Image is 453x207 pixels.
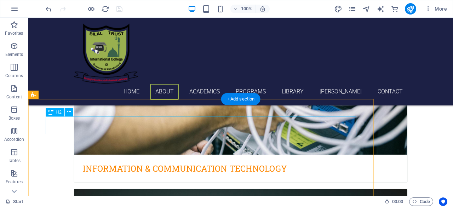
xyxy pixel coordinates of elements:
i: Commerce [391,5,399,13]
button: More [422,3,450,15]
button: pages [348,5,357,13]
button: Click here to leave preview mode and continue editing [87,5,95,13]
button: commerce [391,5,399,13]
a: Click to cancel selection. Double-click to open Pages [6,197,23,206]
button: reload [101,5,109,13]
button: Code [409,197,433,206]
button: design [334,5,343,13]
span: 00 00 [392,197,403,206]
p: Boxes [8,115,20,121]
button: text_generator [377,5,385,13]
p: Favorites [5,30,23,36]
button: Usercentrics [439,197,447,206]
p: Features [6,179,23,185]
span: : [397,199,398,204]
h6: 100% [241,5,252,13]
i: Pages (Ctrl+Alt+S) [348,5,356,13]
button: navigator [362,5,371,13]
i: On resize automatically adjust zoom level to fit chosen device. [259,6,266,12]
p: Columns [5,73,23,79]
button: publish [405,3,416,15]
i: AI Writer [377,5,385,13]
p: Elements [5,52,23,57]
span: More [425,5,447,12]
i: Design (Ctrl+Alt+Y) [334,5,342,13]
button: undo [44,5,53,13]
div: + Add section [221,93,260,105]
p: Tables [8,158,21,163]
i: Publish [406,5,414,13]
i: Navigator [362,5,371,13]
i: Reload page [101,5,109,13]
button: 100% [230,5,256,13]
span: H2 [56,110,62,114]
p: Content [6,94,22,100]
p: Accordion [4,137,24,142]
i: Undo: Change overlay color (Ctrl+Z) [45,5,53,13]
iframe: To enrich screen reader interactions, please activate Accessibility in Grammarly extension settings [28,18,453,196]
span: Code [412,197,430,206]
h6: Session time [385,197,403,206]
